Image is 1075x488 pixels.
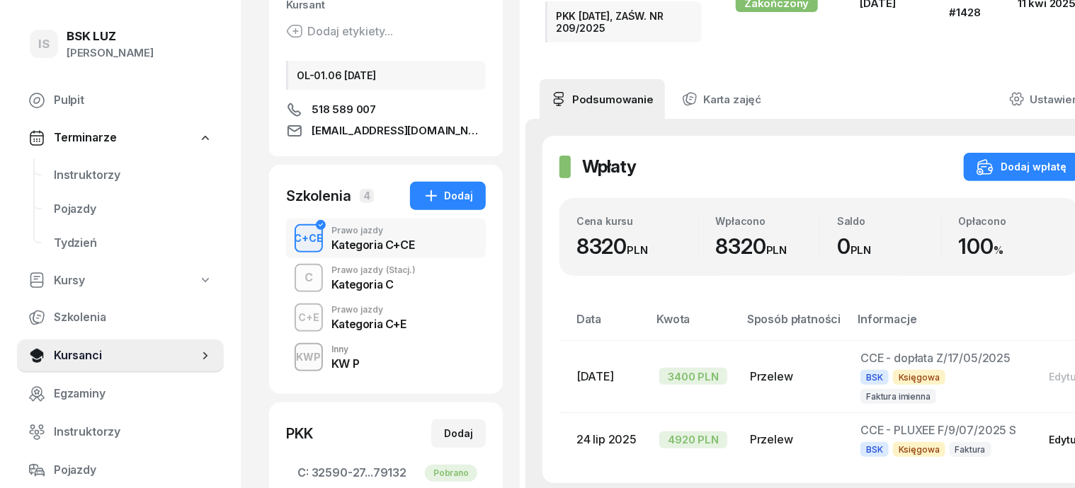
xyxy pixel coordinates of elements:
span: Szkolenia [54,308,212,327]
div: PKK [286,424,313,443]
small: PLN [766,243,787,257]
span: Faktura imienna [860,389,936,404]
div: Dodaj [423,187,473,204]
a: Szkolenia [17,301,224,335]
button: C+E [295,303,323,332]
div: Przelew [750,431,838,449]
span: Księgowa [893,442,945,457]
div: C+CE [289,229,329,247]
span: [EMAIL_ADDRESS][DOMAIN_NAME] [312,122,486,139]
span: Księgowa [893,370,945,385]
div: Kategoria C+CE [331,239,414,250]
a: Pojazdy [17,453,224,487]
span: 4 [360,189,374,203]
button: C+CE [295,224,323,252]
span: BSK [860,442,889,457]
div: [PERSON_NAME] [67,44,154,62]
span: Pulpit [54,91,212,110]
span: Kursy [54,272,85,290]
a: Tydzień [42,226,224,260]
button: Dodaj [410,182,486,210]
span: 518 589 007 [312,101,376,118]
a: Kursy [17,265,224,297]
span: 32590-27...79132 [297,464,474,482]
span: (Stacj.) [386,266,416,274]
div: BSK LUZ [67,30,154,42]
div: Inny [331,345,359,354]
span: IS [38,38,50,50]
span: Egzaminy [54,385,212,403]
span: CCE - dopłata Z/17/05/2025 [860,351,1011,365]
div: Cena kursu [576,215,698,227]
div: Szkolenia [286,186,351,206]
div: 0 [837,233,941,260]
a: 518 589 007 [286,101,486,118]
div: Prawo jazdy [331,306,406,314]
div: 4920 PLN [659,431,727,448]
a: Egzaminy [17,377,224,411]
a: Pojazdy [42,192,224,226]
button: C [295,264,323,292]
div: Wpłacono [716,215,820,227]
button: KWPInnyKW P [286,337,486,377]
a: Kursanci [17,339,224,373]
div: KWP [291,348,327,366]
span: Instruktorzy [54,166,212,185]
div: 8320 [576,233,698,260]
th: Data [559,310,648,340]
a: Instruktorzy [17,415,224,449]
span: C: [297,464,309,482]
span: Instruktorzy [54,423,212,441]
button: Dodaj [431,419,486,448]
small: PLN [627,243,648,257]
div: 8320 [716,233,820,260]
a: Instruktorzy [42,158,224,192]
a: Karta zajęć [671,79,773,119]
span: Tydzień [54,234,212,252]
div: Prawo jazdy [331,226,414,235]
div: Dodaj wpłatę [977,158,1067,175]
button: C+CEPrawo jazdyKategoria C+CE [286,219,486,258]
div: Pobrano [425,465,477,482]
div: PKK [DATE], ZAŚW. NR 209/2025 [545,1,702,42]
div: KW P [331,358,359,369]
span: BSK [860,370,889,385]
button: CPrawo jazdy(Stacj.)Kategoria C [286,258,486,298]
div: Kategoria C+E [331,318,406,330]
small: PLN [851,243,872,257]
button: C+EPrawo jazdyKategoria C+E [286,298,486,337]
th: Kwota [648,310,739,340]
span: [DATE] [576,369,614,383]
span: Faktura [950,442,991,457]
div: Przelew [750,368,838,386]
div: 3400 PLN [659,368,727,385]
h2: Wpłaty [582,156,636,178]
button: KWP [295,343,323,371]
div: C+E [292,308,325,326]
div: Dodaj [444,425,473,442]
span: Pojazdy [54,461,212,480]
div: Opłacono [959,215,1063,227]
div: C [299,266,319,290]
span: Kursanci [54,347,198,365]
a: [EMAIL_ADDRESS][DOMAIN_NAME] [286,122,486,139]
a: Pulpit [17,83,224,117]
span: CCE - PLUXEE F/9/07/2025 S [860,423,1016,437]
a: Terminarze [17,122,224,154]
span: Pojazdy [54,200,212,219]
div: OL-01.06 [DATE] [286,61,486,90]
th: Informacje [849,310,1028,340]
th: Sposób płatności [739,310,849,340]
div: Saldo [837,215,941,227]
div: Prawo jazdy [331,266,416,274]
button: Dodaj etykiety... [286,23,393,40]
div: Kategoria C [331,279,416,290]
small: % [994,243,1003,257]
div: 100 [959,233,1063,260]
span: 24 lip 2025 [576,432,637,446]
a: Podsumowanie [540,79,665,119]
span: Terminarze [54,129,116,147]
